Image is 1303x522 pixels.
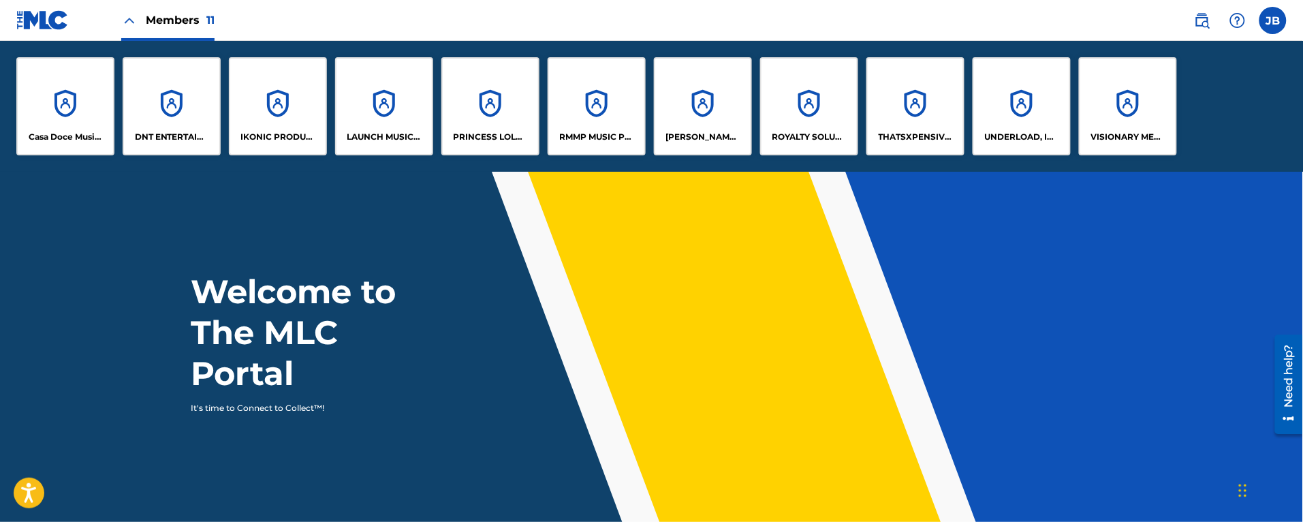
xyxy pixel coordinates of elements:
[548,57,646,155] a: AccountsRMMP MUSIC PUBLISHING
[1235,457,1303,522] iframe: Chat Widget
[335,57,433,155] a: AccountsLAUNCH MUSICAL PUBLISHING
[973,57,1071,155] a: AccountsUNDERLOAD, INC.
[29,131,103,143] p: Casa Doce Music LLC
[1239,470,1247,511] div: Drag
[772,131,847,143] p: ROYALTY SOLUTIONS CORP
[206,14,215,27] span: 11
[1079,57,1177,155] a: AccountsVISIONARY MEDIA PUBLISHING
[191,271,446,394] h1: Welcome to The MLC Portal
[654,57,752,155] a: Accounts[PERSON_NAME] MUSIC GROUP LLC
[1224,7,1251,34] div: Help
[1229,12,1246,29] img: help
[441,57,539,155] a: AccountsPRINCESS LOLA MUSIC LLC
[16,10,69,30] img: MLC Logo
[123,57,221,155] a: AccountsDNT ENTERTAINMENT PUBLISHING
[879,131,953,143] p: THATSXPENSIVE PUBLISHING LLC
[191,402,428,414] p: It's time to Connect to Collect™!
[454,131,528,143] p: PRINCESS LOLA MUSIC LLC
[347,131,422,143] p: LAUNCH MUSICAL PUBLISHING
[560,131,634,143] p: RMMP MUSIC PUBLISHING
[135,131,209,143] p: DNT ENTERTAINMENT PUBLISHING
[866,57,964,155] a: AccountsTHATSXPENSIVE PUBLISHING LLC
[121,12,138,29] img: Close
[1189,7,1216,34] a: Public Search
[760,57,858,155] a: AccountsROYALTY SOLUTIONS CORP
[229,57,327,155] a: AccountsIKONIC PRODUCTION HOUSE
[241,131,315,143] p: IKONIC PRODUCTION HOUSE
[146,12,215,28] span: Members
[1265,329,1303,439] iframe: Resource Center
[16,57,114,155] a: AccountsCasa Doce Music LLC
[666,131,740,143] p: ROB GUERINGER MUSIC GROUP LLC
[1091,131,1165,143] p: VISIONARY MEDIA PUBLISHING
[1194,12,1210,29] img: search
[1259,7,1287,34] div: User Menu
[985,131,1059,143] p: UNDERLOAD, INC.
